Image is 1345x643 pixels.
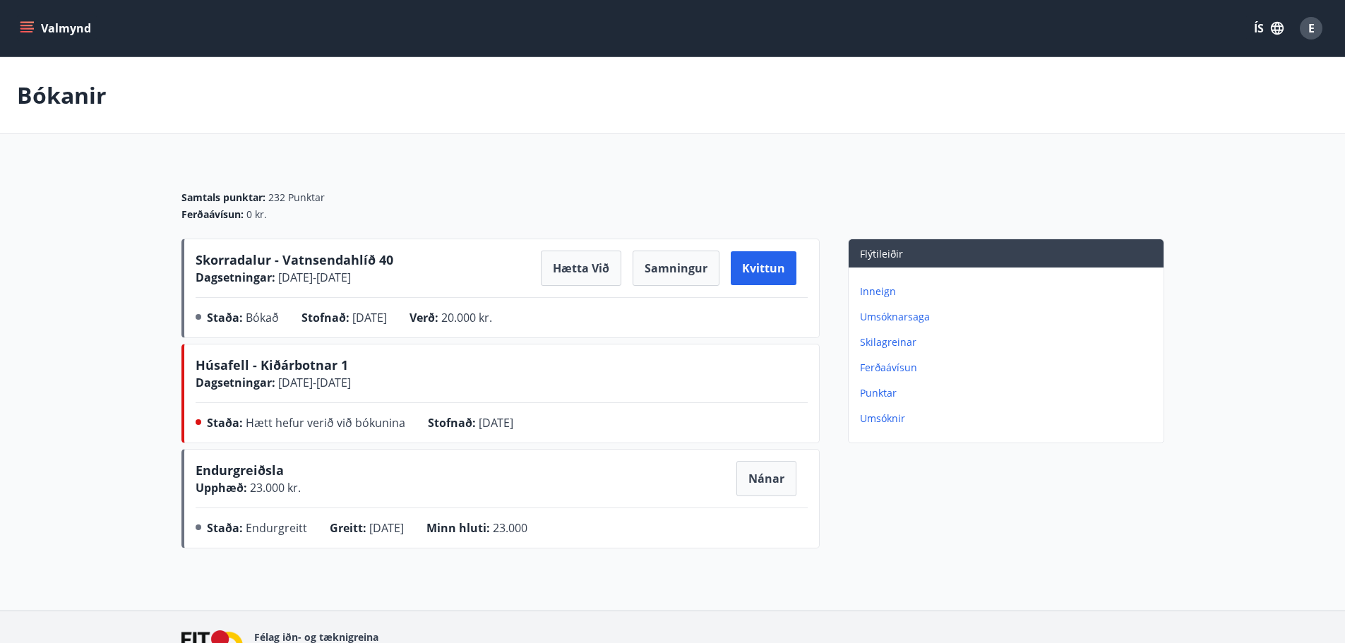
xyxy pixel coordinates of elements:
[1246,16,1291,41] button: ÍS
[181,208,244,222] span: Ferðaávísun :
[860,310,1158,324] p: Umsóknarsaga
[736,461,796,496] button: Nánar
[860,247,903,260] span: Flýtileiðir
[860,284,1158,299] p: Inneign
[268,191,325,205] span: 232 Punktar
[541,251,621,286] button: Hætta við
[301,310,349,325] span: Stofnað :
[352,310,387,325] span: [DATE]
[1308,20,1315,36] span: E
[860,411,1158,426] p: Umsóknir
[633,251,719,286] button: Samningur
[860,386,1158,400] p: Punktar
[17,80,107,111] p: Bókanir
[860,361,1158,375] p: Ferðaávísun
[17,16,97,41] button: menu
[196,270,275,285] span: Dagsetningar :
[181,191,265,205] span: Samtals punktar :
[247,480,301,495] span: 23.000 kr.
[207,415,243,431] span: Staða :
[246,415,405,431] span: Hætt hefur verið við bókunina
[493,520,527,536] span: 23.000
[369,520,404,536] span: [DATE]
[275,270,351,285] span: [DATE] - [DATE]
[428,415,476,431] span: Stofnað :
[860,335,1158,349] p: Skilagreinar
[196,480,247,495] span: Upphæð :
[330,520,366,536] span: Greitt :
[207,520,243,536] span: Staða :
[196,356,348,373] span: Húsafell - Kiðárbotnar 1
[246,208,267,222] span: 0 kr.
[207,310,243,325] span: Staða :
[246,520,307,536] span: Endurgreitt
[246,310,279,325] span: Bókað
[426,520,490,536] span: Minn hluti :
[441,310,492,325] span: 20.000 kr.
[196,462,284,484] span: Endurgreiðsla
[196,375,275,390] span: Dagsetningar :
[1294,11,1328,45] button: E
[479,415,513,431] span: [DATE]
[410,310,438,325] span: Verð :
[275,375,351,390] span: [DATE] - [DATE]
[196,251,393,268] span: Skorradalur - Vatnsendahlíð 40
[731,251,796,285] button: Kvittun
